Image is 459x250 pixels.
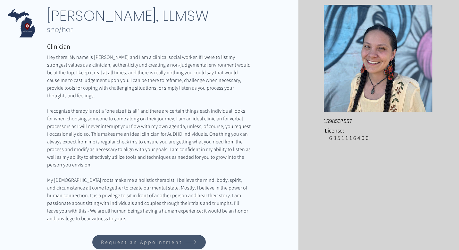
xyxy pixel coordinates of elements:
span: Request an Appointment [101,239,182,246]
p: 6 8 5 1 1 1 6 4 0 0 [329,134,433,141]
img: Facebook Link [368,149,386,166]
a: Request an Appointment [92,235,206,249]
span: [PERSON_NAME], LLMSW [47,5,209,26]
span: 1598537557 [324,117,352,125]
span: License: [325,127,344,134]
img: Breanna Carter, LLMSW [324,5,432,112]
span: I recognize therapy is not a “one size fits all” and there are certain things each individual loo... [47,108,252,168]
img: Psychology Today Profile Link [325,149,342,166]
span: Hey there! My name is [PERSON_NAME] and I am a clinical social worker. If I were to list my stron... [47,54,252,99]
span: My [DEMOGRAPHIC_DATA] roots make me a holistic therapist; I believe the mind, body, spirit, and c... [47,177,249,222]
img: LinkedIn Link [346,149,364,166]
span: Clinician [47,42,70,51]
span: she/her [47,25,73,35]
